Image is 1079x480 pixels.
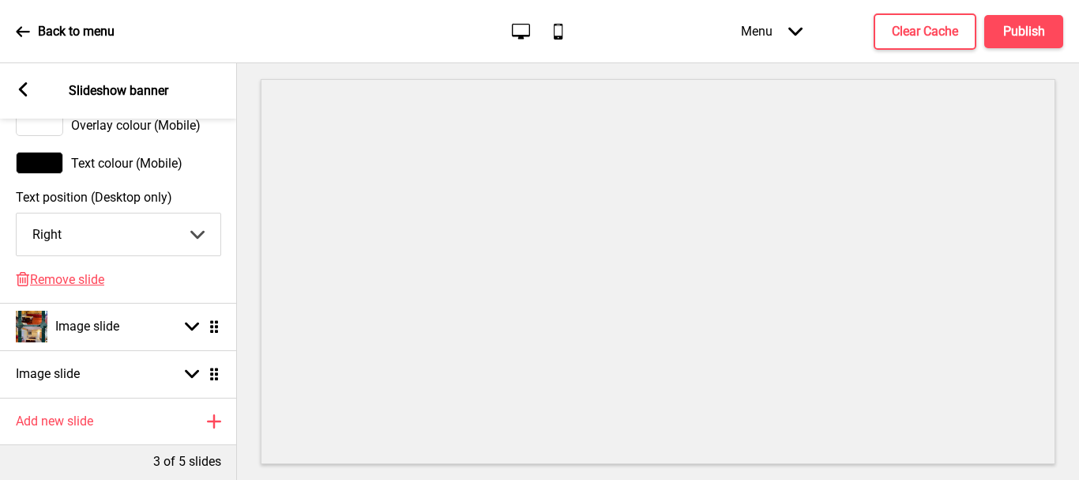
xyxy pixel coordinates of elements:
[153,453,221,471] p: 3 of 5 slides
[984,15,1063,48] button: Publish
[725,8,818,55] div: Menu
[1003,23,1045,40] h4: Publish
[71,156,182,171] span: Text colour (Mobile)
[69,82,168,100] p: Slideshow banner
[16,152,221,174] div: Text colour (Mobile)
[16,413,93,430] h4: Add new slide
[16,190,221,205] label: Text position (Desktop only)
[16,365,80,383] h4: Image slide
[71,118,201,133] span: Overlay colour (Mobile)
[55,318,119,335] h4: Image slide
[38,23,115,40] p: Back to menu
[30,272,104,287] span: Remove slide
[874,13,976,50] button: Clear Cache
[16,114,221,136] div: Overlay colour (Mobile)
[892,23,958,40] h4: Clear Cache
[16,10,115,53] a: Back to menu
